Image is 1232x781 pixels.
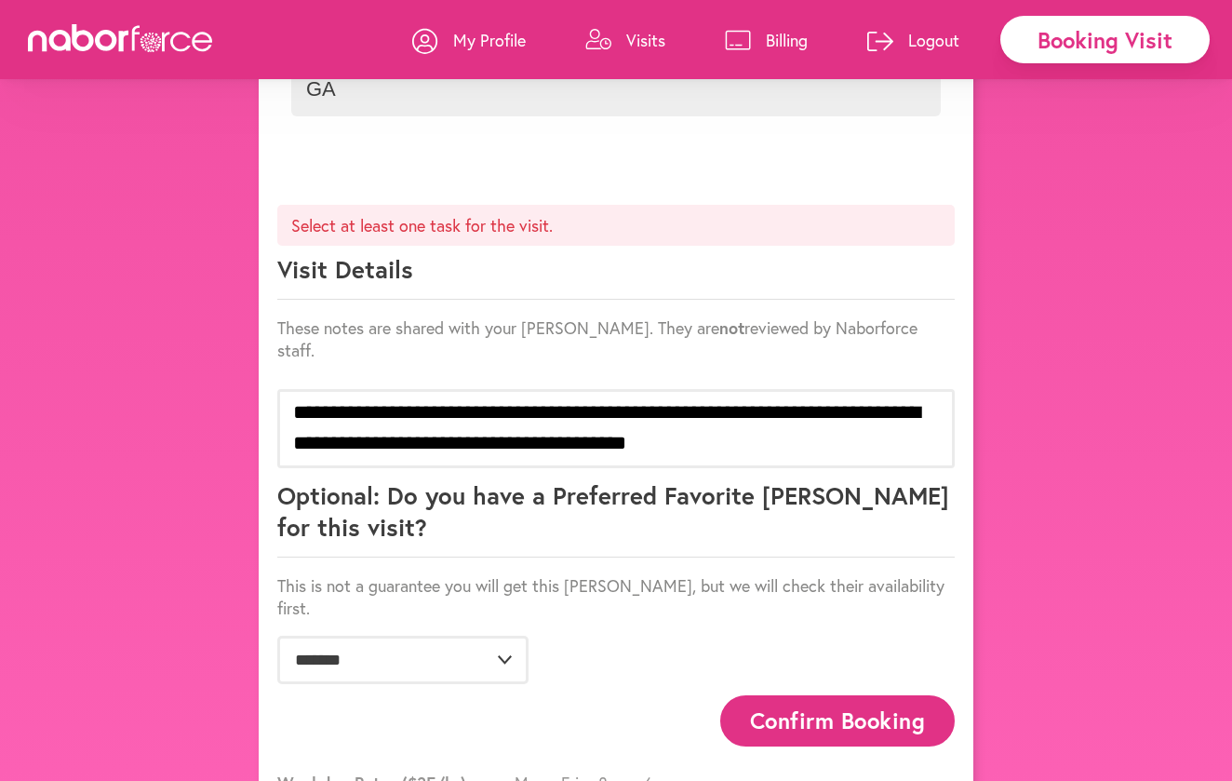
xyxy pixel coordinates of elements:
button: Confirm Booking [720,695,955,747]
p: These notes are shared with your [PERSON_NAME]. They are reviewed by Naborforce staff. [277,316,955,361]
p: Logout [908,29,959,51]
a: My Profile [412,12,526,68]
div: Booking Visit [1000,16,1210,63]
a: Billing [725,12,808,68]
p: Select at least one task for the visit. [277,205,955,246]
p: This is not a guarantee you will get this [PERSON_NAME], but we will check their availability first. [277,574,955,619]
a: Visits [585,12,665,68]
p: Optional: Do you have a Preferred Favorite [PERSON_NAME] for this visit? [277,479,955,558]
strong: not [719,316,744,339]
p: Visit Details [277,253,955,300]
p: Billing [766,29,808,51]
a: Logout [867,12,959,68]
p: Visits [626,29,665,51]
p: My Profile [453,29,526,51]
